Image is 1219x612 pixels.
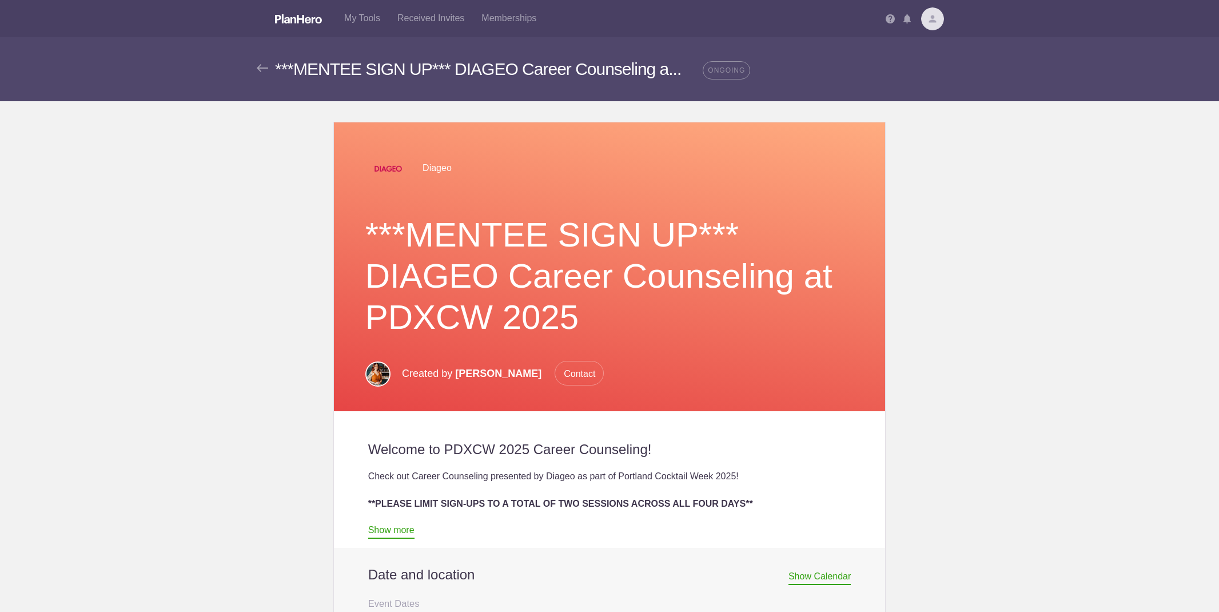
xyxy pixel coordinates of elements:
span: ***MENTEE SIGN UP*** DIAGEO Career Counseling a... [275,59,681,78]
div: Check out Career Counseling presented by Diageo as part of Portland Cocktail Week 2025! [368,470,851,483]
span: [PERSON_NAME] [455,368,541,379]
h1: ***MENTEE SIGN UP*** DIAGEO Career Counseling at PDXCW 2025 [365,214,854,338]
img: Notifications [903,14,911,23]
img: Back arrow gray [257,64,268,72]
span: Show Calendar [788,571,851,585]
img: Help icon [886,14,895,23]
img: Untitled design [365,146,411,192]
span: Contact [555,361,604,386]
img: Davatar [921,7,944,30]
h3: Event Dates [368,595,851,612]
img: Headshot 2023.1 [365,361,391,387]
img: Logo white planhero [275,14,322,23]
span: ONGOING [703,61,750,80]
h2: Welcome to PDXCW 2025 Career Counseling! [368,441,851,458]
strong: **PLEASE LIMIT SIGN-UPS TO A TOTAL OF TWO SESSIONS ACROSS ALL FOUR DAYS** [368,499,753,508]
div: We are trying to accommodate as many folks as possible to get the opportunity to connect with a m... [368,511,851,538]
h2: Date and location [368,566,851,583]
p: Created by [402,361,604,386]
div: Diageo [365,145,854,192]
a: Show more [368,525,415,539]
